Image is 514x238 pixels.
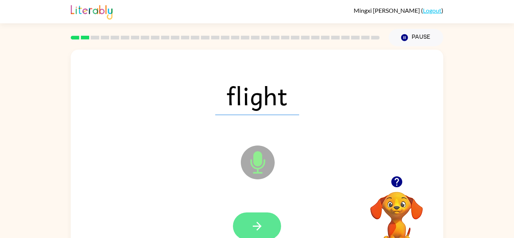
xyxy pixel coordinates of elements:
img: Literably [71,3,113,20]
span: Mingxi [PERSON_NAME] [354,7,421,14]
span: flight [215,76,299,115]
button: Pause [389,29,443,46]
a: Logout [423,7,441,14]
div: ( ) [354,7,443,14]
